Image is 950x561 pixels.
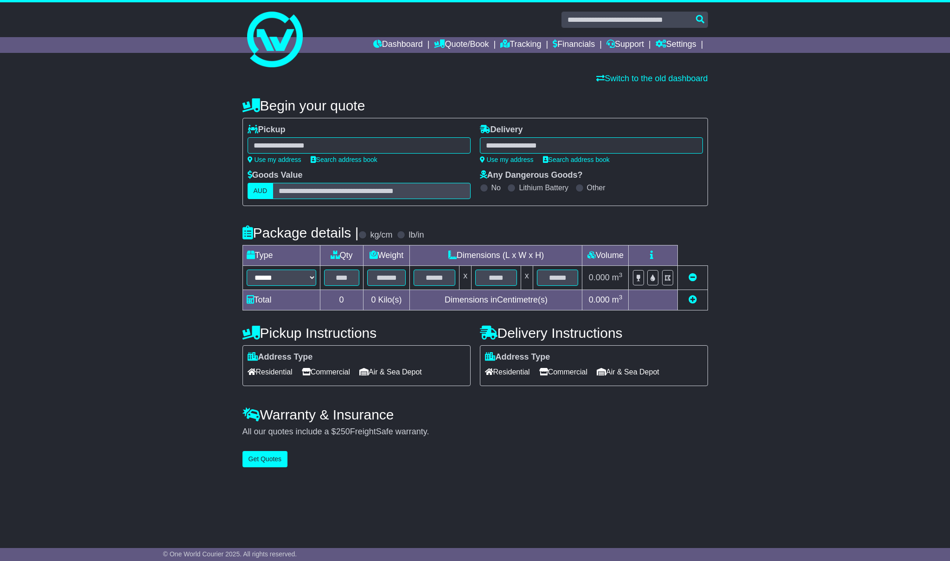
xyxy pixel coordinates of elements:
[248,183,274,199] label: AUD
[248,156,301,163] a: Use my address
[242,427,708,437] div: All our quotes include a $ FreightSafe warranty.
[612,295,623,304] span: m
[589,273,610,282] span: 0.000
[242,245,320,266] td: Type
[612,273,623,282] span: m
[410,245,582,266] td: Dimensions (L x W x H)
[619,271,623,278] sup: 3
[606,37,644,53] a: Support
[521,266,533,290] td: x
[242,290,320,310] td: Total
[320,245,363,266] td: Qty
[485,365,530,379] span: Residential
[434,37,489,53] a: Quote/Book
[480,325,708,341] h4: Delivery Instructions
[359,365,422,379] span: Air & Sea Depot
[311,156,377,163] a: Search address book
[242,225,359,240] h4: Package details |
[408,230,424,240] label: lb/in
[689,273,697,282] a: Remove this item
[242,325,471,341] h4: Pickup Instructions
[519,183,568,192] label: Lithium Battery
[242,407,708,422] h4: Warranty & Insurance
[370,230,392,240] label: kg/cm
[248,170,303,181] label: Goods Value
[242,451,288,467] button: Get Quotes
[491,183,501,192] label: No
[619,294,623,301] sup: 3
[459,266,472,290] td: x
[363,245,410,266] td: Weight
[371,295,376,304] span: 0
[485,352,550,362] label: Address Type
[597,365,659,379] span: Air & Sea Depot
[248,125,286,135] label: Pickup
[480,170,583,181] label: Any Dangerous Goods?
[242,98,708,113] h4: Begin your quote
[336,427,350,436] span: 250
[248,365,293,379] span: Residential
[587,183,606,192] label: Other
[589,295,610,304] span: 0.000
[596,74,708,83] a: Switch to the old dashboard
[553,37,595,53] a: Financials
[656,37,696,53] a: Settings
[320,290,363,310] td: 0
[543,156,610,163] a: Search address book
[163,550,297,558] span: © One World Courier 2025. All rights reserved.
[539,365,587,379] span: Commercial
[480,156,534,163] a: Use my address
[248,352,313,362] label: Address Type
[500,37,541,53] a: Tracking
[373,37,423,53] a: Dashboard
[410,290,582,310] td: Dimensions in Centimetre(s)
[302,365,350,379] span: Commercial
[582,245,629,266] td: Volume
[480,125,523,135] label: Delivery
[689,295,697,304] a: Add new item
[363,290,410,310] td: Kilo(s)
